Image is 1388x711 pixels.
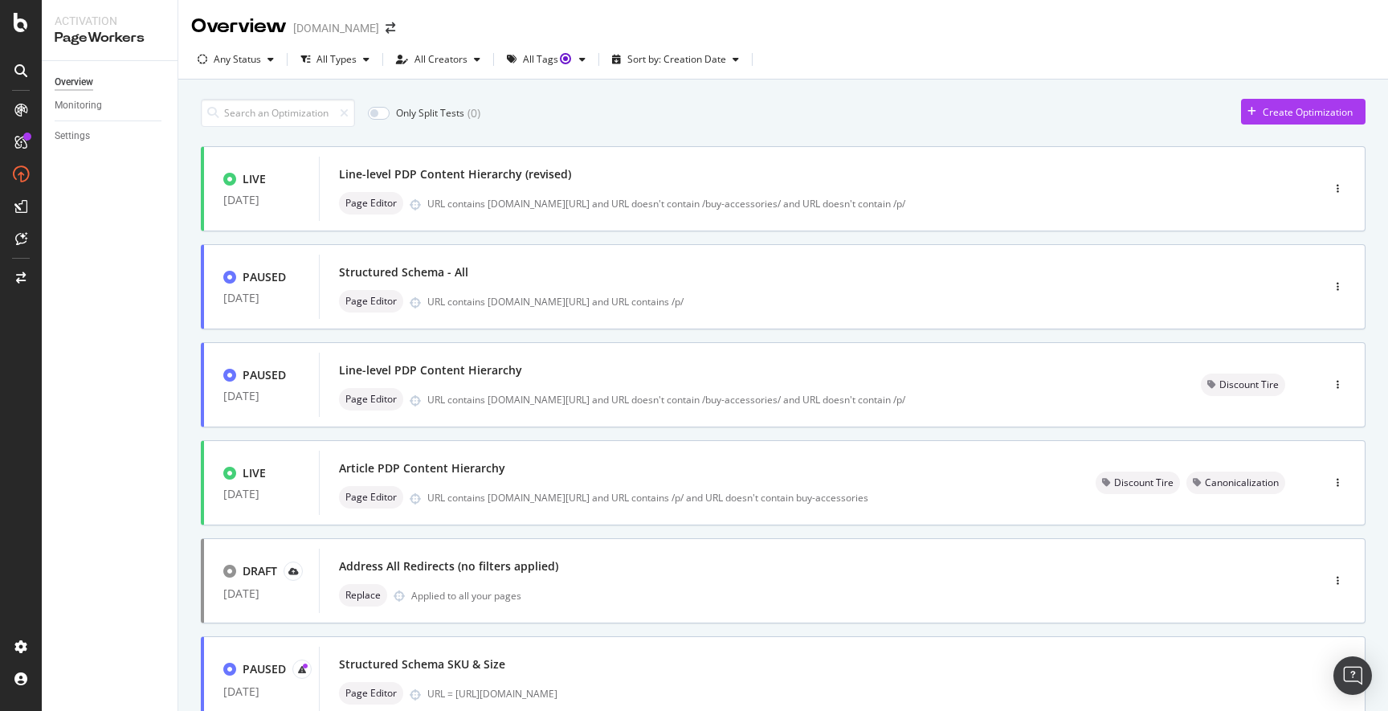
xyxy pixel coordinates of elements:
div: All Types [316,55,357,64]
div: Structured Schema SKU & Size [339,656,505,672]
div: PageWorkers [55,29,165,47]
div: neutral label [1096,472,1180,494]
a: Settings [55,128,166,145]
button: Any Status [191,47,280,72]
div: DRAFT [243,563,277,579]
div: LIVE [243,171,266,187]
div: All Tags [523,55,573,64]
div: Monitoring [55,97,102,114]
div: Only Split Tests [396,106,464,120]
div: Any Status [214,55,261,64]
span: Discount Tire [1114,478,1174,488]
input: Search an Optimization [201,99,355,127]
div: [DOMAIN_NAME] [293,20,379,36]
div: [DATE] [223,587,300,600]
div: URL contains [DOMAIN_NAME][URL] and URL doesn't contain /buy-accessories/ and URL doesn't contain... [427,393,1162,407]
a: Overview [55,74,166,91]
button: All Types [294,47,376,72]
div: Settings [55,128,90,145]
div: URL contains [DOMAIN_NAME][URL] and URL contains /p/ and URL doesn't contain buy-accessories [427,491,1057,505]
div: neutral label [339,584,387,607]
button: Create Optimization [1241,99,1366,125]
div: [DATE] [223,488,300,501]
div: neutral label [339,486,403,509]
div: neutral label [339,388,403,411]
span: Page Editor [345,689,397,698]
div: Line-level PDP Content Hierarchy [339,362,522,378]
span: Page Editor [345,296,397,306]
div: neutral label [339,290,403,313]
div: Open Intercom Messenger [1333,656,1372,695]
span: Page Editor [345,198,397,208]
div: PAUSED [243,367,286,383]
div: Address All Redirects (no filters applied) [339,558,558,574]
div: Overview [191,13,287,40]
div: ( 0 ) [467,105,480,121]
div: URL contains [DOMAIN_NAME][URL] and URL doesn't contain /buy-accessories/ and URL doesn't contain... [427,197,1253,210]
div: Structured Schema - All [339,264,468,280]
div: All Creators [414,55,467,64]
div: PAUSED [243,269,286,285]
div: neutral label [339,682,403,705]
a: Monitoring [55,97,166,114]
div: PAUSED [243,661,286,677]
div: Line-level PDP Content Hierarchy (revised) [339,166,571,182]
span: Replace [345,590,381,600]
div: Tooltip anchor [558,51,573,66]
span: Page Editor [345,492,397,502]
div: [DATE] [223,685,300,698]
div: URL contains [DOMAIN_NAME][URL] and URL contains /p/ [427,295,1253,309]
div: Applied to all your pages [411,589,521,603]
div: arrow-right-arrow-left [386,22,395,34]
div: neutral label [1186,472,1285,494]
button: All Creators [390,47,487,72]
button: All TagsTooltip anchor [500,47,592,72]
div: Activation [55,13,165,29]
div: Article PDP Content Hierarchy [339,460,505,476]
div: neutral label [1201,374,1285,396]
div: Create Optimization [1263,105,1353,119]
span: Canonicalization [1205,478,1279,488]
div: LIVE [243,465,266,481]
div: Sort by: Creation Date [627,55,726,64]
div: [DATE] [223,390,300,402]
span: Discount Tire [1219,380,1279,390]
div: URL = [URL][DOMAIN_NAME] [427,687,1253,701]
div: Overview [55,74,93,91]
span: Page Editor [345,394,397,404]
div: [DATE] [223,292,300,304]
div: neutral label [339,192,403,215]
div: [DATE] [223,194,300,206]
button: Sort by: Creation Date [606,47,745,72]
